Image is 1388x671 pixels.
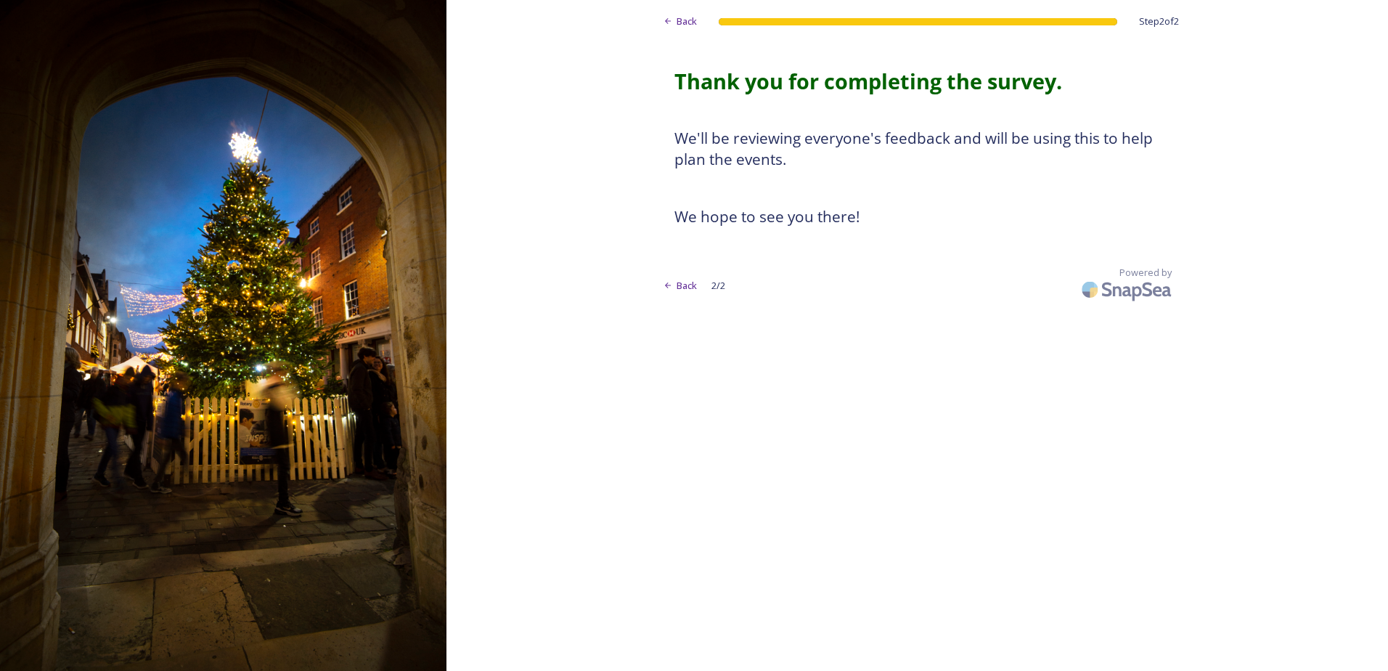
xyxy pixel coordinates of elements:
[674,67,1062,95] strong: Thank you for completing the survey.
[674,206,1161,228] h3: We hope to see you there!
[1077,272,1179,306] img: SnapSea Logo
[711,279,725,293] span: 2 / 2
[1139,15,1179,28] span: Step 2 of 2
[677,279,697,293] span: Back
[1119,266,1172,280] span: Powered by
[677,15,697,28] span: Back
[674,128,1161,171] h3: We'll be reviewing everyone's feedback and will be using this to help plan the events.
